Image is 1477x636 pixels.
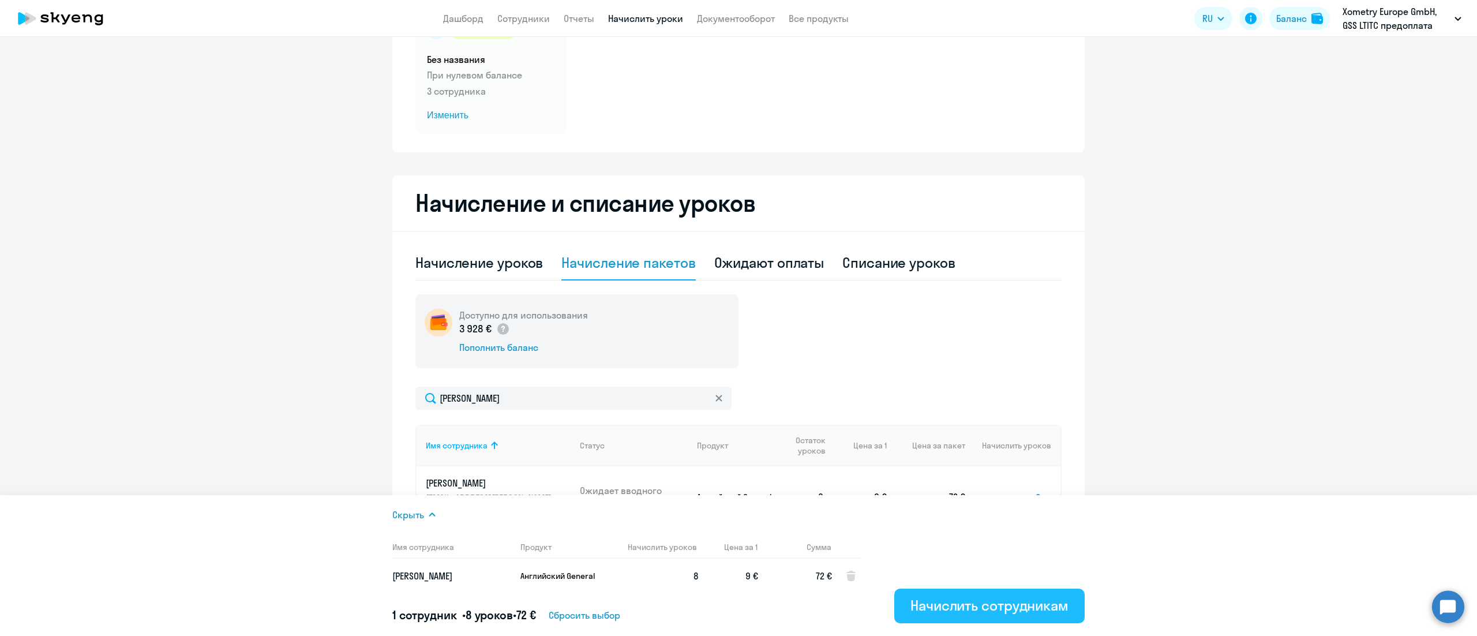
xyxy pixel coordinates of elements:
[1343,5,1450,32] p: Xometry Europe GmbH, GSS LTITC предоплата (временно)
[520,571,607,581] p: Английский General
[564,13,594,24] a: Отчеты
[426,477,571,517] a: [PERSON_NAME][EMAIL_ADDRESS][PERSON_NAME][DOMAIN_NAME]
[816,570,832,582] span: 72 €
[425,309,452,336] img: wallet-circle.png
[758,536,832,559] th: Сумма
[1202,12,1213,25] span: RU
[459,321,510,336] p: 3 928 €
[580,440,688,451] div: Статус
[392,508,424,522] span: Скрыть
[1276,12,1307,25] div: Баланс
[697,13,775,24] a: Документооборот
[698,536,758,559] th: Цена за 1
[834,425,887,466] th: Цена за 1
[426,477,555,489] p: [PERSON_NAME]
[618,536,698,559] th: Начислить уроков
[693,570,698,582] span: 8
[842,253,955,272] div: Списание уроков
[427,109,555,122] span: Изменить
[834,466,887,527] td: 9 €
[415,387,732,410] input: Поиск по имени, email, продукту или статусу
[910,596,1069,615] div: Начислить сотрудникам
[789,13,849,24] a: Все продукты
[887,425,965,466] th: Цена за пакет
[415,253,543,272] div: Начисление уроков
[1194,7,1232,30] button: RU
[580,484,688,510] p: Ожидает вводного урока
[608,13,683,24] a: Начислить уроки
[697,492,775,502] p: Английский General
[697,440,728,451] div: Продукт
[459,309,588,321] h5: Доступно для использования
[516,608,536,622] span: 72 €
[443,13,483,24] a: Дашборд
[887,466,965,527] td: 72 €
[426,440,571,451] div: Имя сотрудника
[392,536,511,559] th: Имя сотрудника
[561,253,695,272] div: Начисление пакетов
[745,570,758,582] span: 9 €
[392,570,511,582] p: [PERSON_NAME]
[580,440,605,451] div: Статус
[714,253,824,272] div: Ожидают оплаты
[392,607,536,623] h5: 1 сотрудник • •
[784,435,825,456] span: Остаток уроков
[427,68,555,82] p: При нулевом балансе
[427,53,555,66] h5: Без названия
[427,84,555,98] p: 3 сотрудника
[426,440,488,451] div: Имя сотрудника
[894,589,1085,623] button: Начислить сотрудникам
[697,440,775,451] div: Продукт
[965,425,1060,466] th: Начислить уроков
[1311,13,1323,24] img: balance
[426,492,555,517] p: [EMAIL_ADDRESS][PERSON_NAME][DOMAIN_NAME]
[497,13,550,24] a: Сотрудники
[775,466,834,527] td: 0
[549,608,620,622] span: Сбросить выбор
[459,341,588,354] div: Пополнить баланс
[466,608,513,622] span: 8 уроков
[1269,7,1330,30] button: Балансbalance
[511,536,618,559] th: Продукт
[1337,5,1467,32] button: Xometry Europe GmbH, GSS LTITC предоплата (временно)
[415,189,1062,217] h2: Начисление и списание уроков
[784,435,834,456] div: Остаток уроков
